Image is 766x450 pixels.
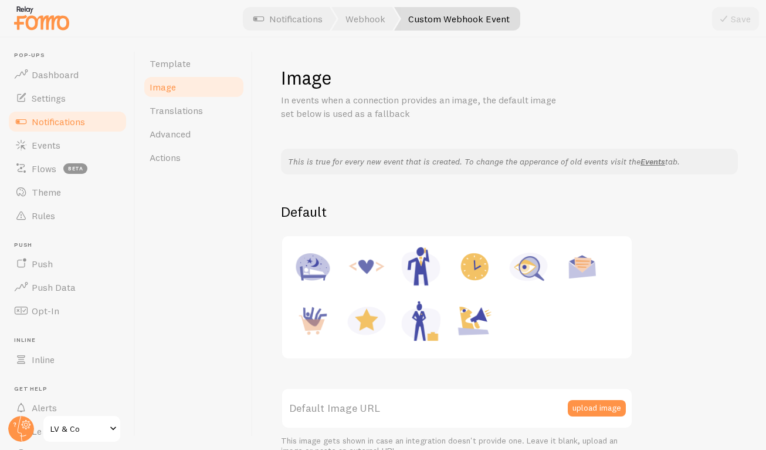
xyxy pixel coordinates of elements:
a: Dashboard [7,63,128,86]
a: Notifications [7,110,128,133]
span: Opt-In [32,305,59,317]
a: Theme [7,180,128,204]
span: Inline [14,337,128,344]
img: Code [344,244,389,289]
label: Default Image URL [281,388,633,429]
a: Events [7,133,128,157]
a: Alerts [7,396,128,419]
span: Actions [150,152,181,163]
img: Newsletter [560,244,605,289]
a: Push [7,252,128,276]
img: Appointment [452,244,497,289]
a: Flows beta [7,157,128,180]
span: Advanced [150,128,191,140]
a: Advanced [143,122,245,146]
a: Image [143,75,245,99]
span: Translations [150,105,203,116]
img: Accommodation [290,244,335,289]
span: Image [150,81,176,93]
span: Settings [32,92,66,104]
a: Inline [7,348,128,371]
a: Settings [7,86,128,110]
span: Theme [32,186,61,198]
span: beta [63,163,87,174]
span: Pop-ups [14,52,128,59]
h2: Default [281,203,738,221]
a: Template [143,52,245,75]
img: Purchase [290,298,335,343]
span: Push Data [32,281,76,293]
a: Events [640,156,665,167]
p: This is true for every new event that is created. To change the apperance of old events visit the... [288,156,731,167]
h1: Image [281,66,738,90]
span: Rules [32,210,55,221]
span: Dashboard [32,69,79,80]
a: Push Data [7,276,128,299]
button: upload image [568,400,626,417]
img: Female Executive [398,298,443,343]
span: Flows [32,163,56,174]
span: LV & Co [50,422,106,436]
span: Notifications [32,116,85,127]
a: Opt-In [7,299,128,323]
a: Actions [143,146,245,169]
img: Male Executive [398,244,443,289]
span: Template [150,58,191,69]
a: Translations [143,99,245,122]
img: Inquiry [506,244,551,289]
span: Alerts [32,402,57,414]
img: fomo-relay-logo-orange.svg [12,3,71,33]
p: In events when a connection provides an image, the default image set below is used as a fallback [281,93,562,120]
span: Push [14,241,128,249]
img: Rating [344,298,389,343]
img: Shoutout [452,298,497,343]
span: Get Help [14,385,128,393]
span: Inline [32,354,55,365]
span: Events [32,139,60,151]
a: LV & Co [42,415,121,443]
a: Rules [7,204,128,227]
span: Push [32,258,53,270]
